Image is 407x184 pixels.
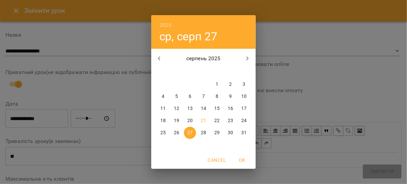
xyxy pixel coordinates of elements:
p: 21 [201,117,206,124]
button: 25 [157,127,169,139]
p: 14 [201,105,206,112]
p: 16 [228,105,233,112]
button: 17 [238,103,250,115]
button: 30 [224,127,237,139]
button: OK [231,154,253,166]
button: 26 [170,127,183,139]
button: 15 [211,103,223,115]
p: 6 [189,93,191,100]
p: 12 [174,105,179,112]
button: 23 [224,115,237,127]
button: 10 [238,90,250,103]
button: 4 [157,90,169,103]
p: 28 [201,130,206,136]
button: 7 [197,90,210,103]
p: 23 [228,117,233,124]
button: 14 [197,103,210,115]
button: 28 [197,127,210,139]
button: 8 [211,90,223,103]
button: 16 [224,103,237,115]
p: 4 [162,93,164,100]
p: 8 [216,93,218,100]
p: 13 [187,105,193,112]
p: 10 [241,93,247,100]
p: 1 [216,81,218,88]
span: пн [157,68,169,75]
button: 27 [184,127,196,139]
button: 21 [197,115,210,127]
button: 2 [224,78,237,90]
button: 20 [184,115,196,127]
p: 9 [229,93,232,100]
button: 24 [238,115,250,127]
span: OK [234,156,250,164]
p: 26 [174,130,179,136]
button: 12 [170,103,183,115]
p: 3 [243,81,245,88]
button: 22 [211,115,223,127]
span: вт [170,68,183,75]
button: 19 [170,115,183,127]
button: Cancel [205,154,229,166]
button: 31 [238,127,250,139]
p: 17 [241,105,247,112]
span: пт [211,68,223,75]
span: сб [224,68,237,75]
button: 6 [184,90,196,103]
button: 3 [238,78,250,90]
span: чт [197,68,210,75]
p: серпень 2025 [167,54,240,63]
button: 9 [224,90,237,103]
p: 22 [214,117,220,124]
span: нд [238,68,250,75]
button: ср, серп 27 [159,30,218,43]
button: 29 [211,127,223,139]
p: 19 [174,117,179,124]
p: 2 [229,81,232,88]
button: 11 [157,103,169,115]
p: 20 [187,117,193,124]
p: 7 [202,93,205,100]
p: 25 [160,130,166,136]
p: 31 [241,130,247,136]
p: 15 [214,105,220,112]
p: 29 [214,130,220,136]
button: 13 [184,103,196,115]
span: Cancel [208,156,226,164]
button: 1 [211,78,223,90]
p: 18 [160,117,166,124]
span: ср [184,68,196,75]
p: 5 [175,93,178,100]
p: 30 [228,130,233,136]
p: 11 [160,105,166,112]
p: 24 [241,117,247,124]
p: 27 [187,130,193,136]
button: 18 [157,115,169,127]
button: 5 [170,90,183,103]
button: 2025 [159,21,172,30]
